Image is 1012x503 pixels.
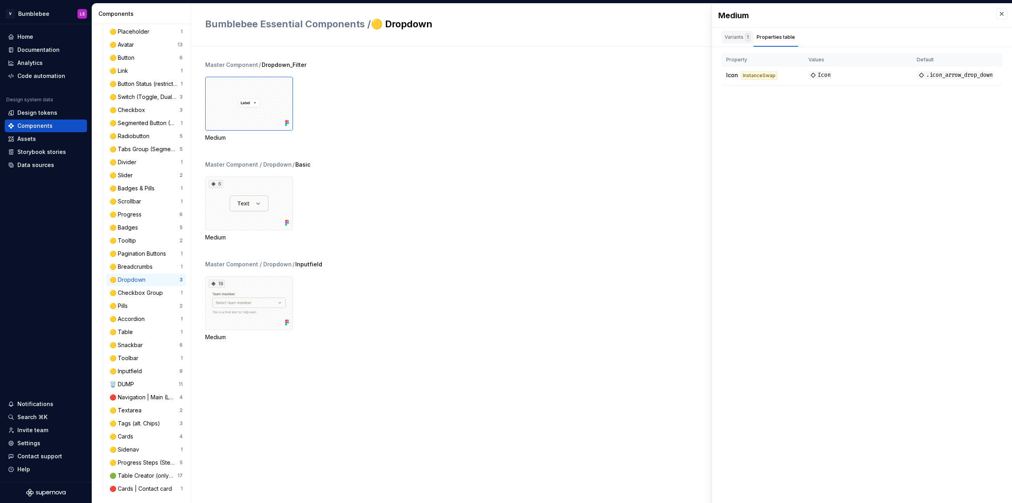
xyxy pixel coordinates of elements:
[110,446,142,454] div: 🟡 Sidenav
[295,260,322,268] span: Inputfield
[181,120,183,126] div: 1
[110,289,166,297] div: 🟡 Checkbox Group
[26,489,66,497] svg: Supernova Logo
[181,185,183,192] div: 1
[17,33,33,41] div: Home
[5,44,87,56] a: Documentation
[179,303,183,309] div: 2
[804,53,912,66] th: Values
[106,313,186,325] a: 🟡 Accordion1
[106,430,186,443] a: 🟡 Cards4
[741,72,777,80] div: InstanceSwap
[110,28,153,36] div: 🟡 Placeholder
[106,352,186,364] a: 🟡 Toolbar1
[917,71,994,79] span: .icon_arrow_drop_down
[179,172,183,178] div: 2
[757,33,795,41] div: Properties table
[17,46,60,54] div: Documentation
[179,407,183,414] div: 2
[5,437,87,450] a: Settings
[17,413,47,421] div: Search ⌘K
[110,80,181,88] div: 🟡 Button Status (restricted usage!)
[106,104,186,116] a: 🟡 Checkbox3
[17,135,36,143] div: Assets
[721,53,804,66] th: Property
[205,18,371,30] span: Bumblebee Essential Components /
[110,354,142,362] div: 🟡 Toolbar
[110,302,131,310] div: 🟡 Pills
[181,329,183,335] div: 1
[181,355,183,361] div: 1
[181,446,183,453] div: 1
[179,133,183,139] div: 5
[110,263,156,271] div: 🟡 Breadcrumbs
[106,25,186,38] a: 🟡 Placeholder1
[110,315,148,323] div: 🟡 Accordion
[745,33,750,41] div: 1
[5,70,87,82] a: Code automation
[209,180,223,188] div: 6
[110,485,175,493] div: 🔴 Cards | Contact card
[179,211,183,218] div: 6
[17,452,62,460] div: Contact support
[110,145,179,153] div: 🟡 Tabs Group (Segmented Control) - Single Select
[110,119,181,127] div: 🟡 Segmented Button (Button Group) - Multi-Select
[106,247,186,260] a: 🟡 Pagination Buttons1
[106,482,186,495] a: 🔴 Cards | Contact card1
[725,33,750,41] div: Variants
[5,57,87,69] a: Analytics
[110,54,138,62] div: 🟡 Button
[181,486,183,492] div: 1
[5,133,87,145] a: Assets
[110,184,158,192] div: 🟡 Badges & Pills
[205,161,292,169] div: Master Component / Dropdown
[110,41,137,49] div: 🟡 Avatar
[6,97,53,103] div: Design system data
[5,424,87,437] a: Invite team
[179,433,183,440] div: 4
[110,367,145,375] div: 🟡 Inputfield
[181,81,183,87] div: 1
[181,316,183,322] div: 1
[106,156,186,169] a: 🟡 Divider1
[205,134,293,142] div: Medium
[106,456,186,469] a: 🟡 Progress Steps (Stepper)5
[179,55,183,61] div: 6
[106,143,186,156] a: 🟡 Tabs Group (Segmented Control) - Single Select5
[106,273,186,286] a: 🟡 Dropdown3
[17,426,48,434] div: Invite team
[110,419,163,427] div: 🟡 Tags (alt. Chips)
[106,195,186,208] a: 🟡 Scrollbar1
[179,224,183,231] div: 5
[5,398,87,410] button: Notifications
[110,158,140,166] div: 🟡 Divider
[262,61,306,69] span: Dropdown_Filter
[17,59,43,67] div: Analytics
[106,208,186,221] a: 🟡 Progress6
[181,251,183,257] div: 1
[110,211,145,218] div: 🟡 Progress
[106,339,186,351] a: 🟡 Snackbar6
[179,237,183,244] div: 2
[259,61,261,69] span: /
[293,161,295,169] span: /
[106,260,186,273] a: 🟡 Breadcrumbs1
[17,148,66,156] div: Storybook stories
[17,161,54,169] div: Data sources
[106,221,186,234] a: 🟡 Badges5
[179,146,183,152] div: 5
[205,177,293,241] div: 6Medium
[2,5,90,22] button: VBumblebeeLS
[106,51,186,64] a: 🟡 Button6
[106,378,186,391] a: 🗑️ DUMP11
[106,326,186,338] a: 🟡 Table1
[106,234,186,247] a: 🟡 Tooltip2
[181,290,183,296] div: 1
[808,71,832,79] span: Icon
[110,93,179,101] div: 🟡 Switch (Toggle, Dual Segmented Control)
[179,342,183,348] div: 6
[110,472,177,480] div: 🟢 Table Creator (only for designer usage!)
[106,78,186,90] a: 🟡 Button Status (restricted usage!)1
[726,72,738,78] span: Icon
